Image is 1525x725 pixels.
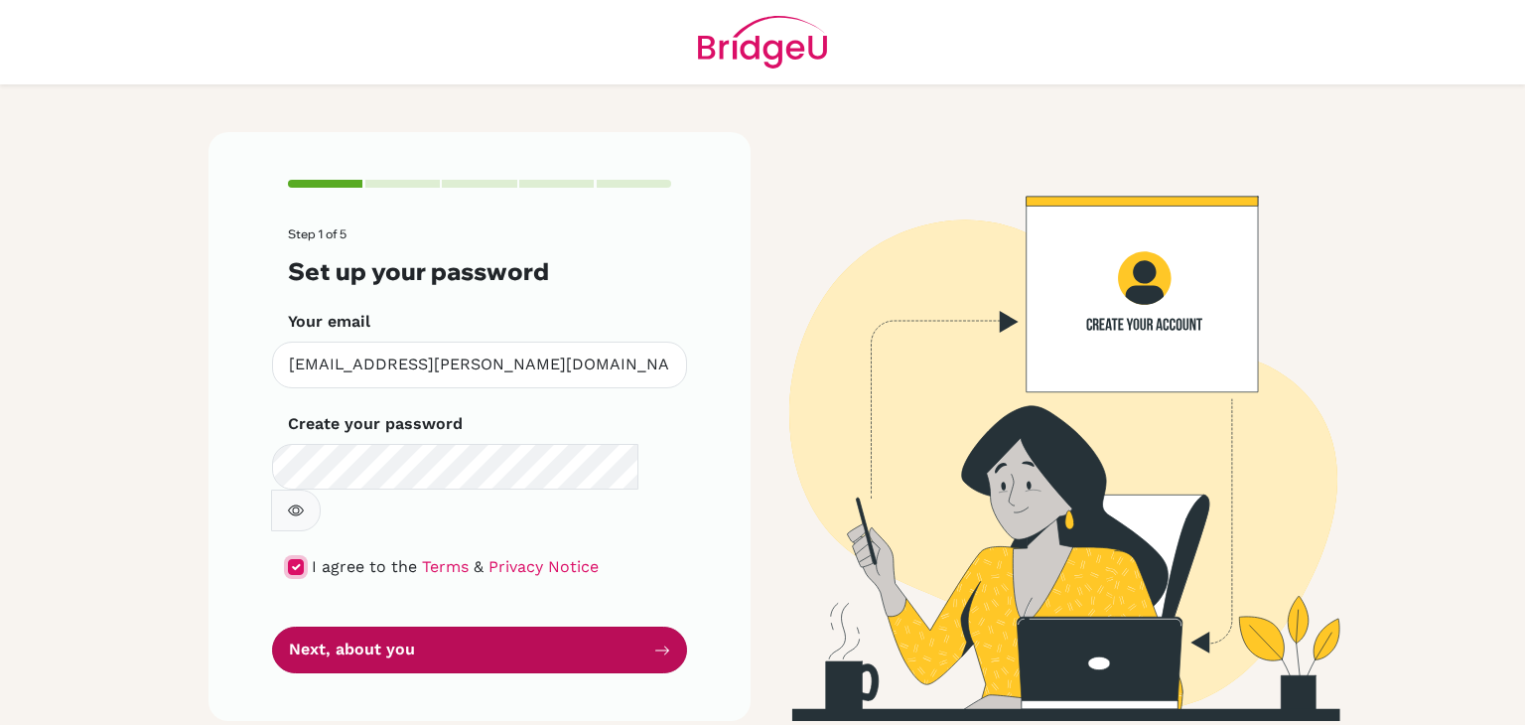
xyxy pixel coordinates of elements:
h3: Set up your password [288,257,671,286]
button: Next, about you [272,627,687,673]
span: I agree to the [312,557,417,576]
input: Insert your email* [272,342,687,388]
a: Terms [422,557,469,576]
span: Step 1 of 5 [288,226,347,241]
span: & [474,557,484,576]
a: Privacy Notice [488,557,599,576]
label: Your email [288,310,370,334]
label: Create your password [288,412,463,436]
